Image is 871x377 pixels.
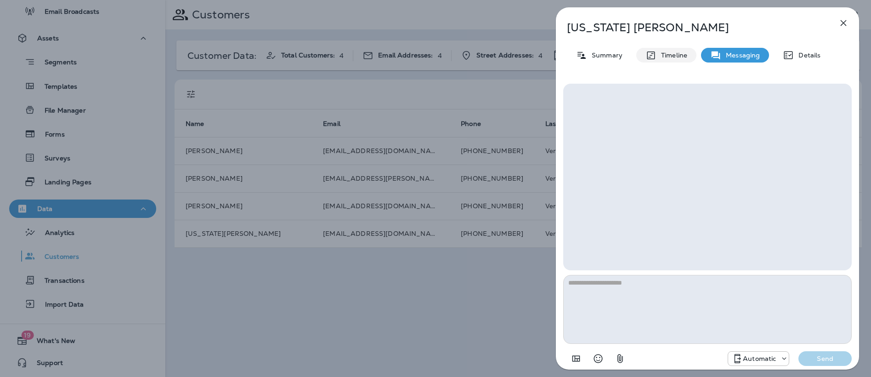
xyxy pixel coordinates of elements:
button: Add in a premade template [567,349,585,368]
button: Select an emoji [589,349,607,368]
p: Timeline [656,51,687,59]
p: Details [794,51,820,59]
p: Summary [587,51,622,59]
p: Automatic [743,355,776,362]
p: Messaging [721,51,760,59]
p: [US_STATE] [PERSON_NAME] [567,21,818,34]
